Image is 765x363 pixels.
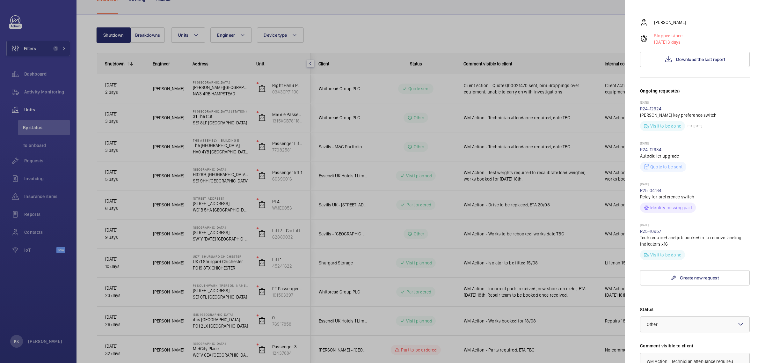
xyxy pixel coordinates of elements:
[654,19,686,26] p: [PERSON_NAME]
[640,100,750,106] p: [DATE]
[676,57,725,62] span: Download the last report
[640,343,750,349] label: Comment visible to client
[640,52,750,67] button: Download the last report
[640,153,750,159] p: Autodialler upgrade
[640,188,662,193] a: R25-04184
[640,182,750,187] p: [DATE]
[650,123,681,129] p: Visit to be done
[654,33,682,39] p: Stopped since
[650,164,682,170] p: Quote to be sent
[650,204,692,211] p: Identify missing part
[640,223,750,228] p: [DATE]
[640,112,750,118] p: [PERSON_NAME] key preference switch
[647,322,658,327] span: Other
[640,88,750,100] h3: Ongoing request(s)
[650,252,681,258] p: Visit to be done
[640,141,750,146] p: [DATE]
[685,124,702,128] p: ETA: [DATE]
[640,194,750,200] p: Relay for preference switch
[640,270,750,285] a: Create new request
[640,234,750,247] p: Tech required and job booked in to remove landing indicators x16
[640,106,662,111] a: R24-12924
[654,40,667,45] span: [DATE],
[654,39,682,45] p: 3 days
[640,147,662,152] a: R24-12934
[640,229,661,234] a: R25-10957
[640,306,750,313] label: Status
